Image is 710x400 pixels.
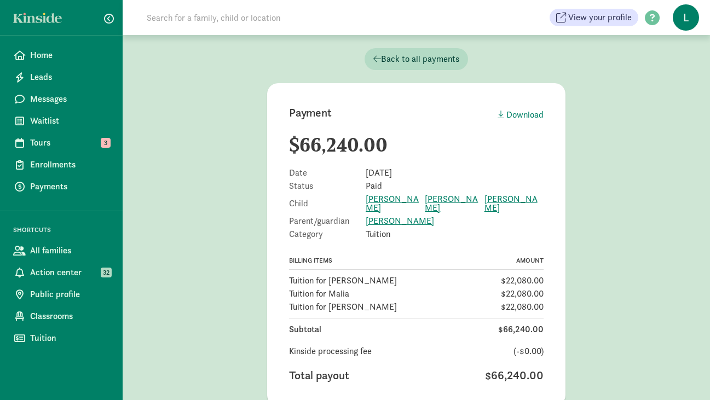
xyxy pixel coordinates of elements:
div: Download [498,108,544,121]
a: Payments [4,176,118,198]
span: (-$0.00) [513,345,544,358]
a: All families [4,240,118,262]
span: Home [30,49,109,62]
span: 3 [101,138,111,148]
a: [PERSON_NAME] [366,193,419,213]
a: Messages [4,88,118,110]
a: Action center 32 [4,262,118,283]
a: Classrooms [4,305,118,327]
a: Waitlist [4,110,118,132]
span: Tours [30,136,109,149]
input: Search for a family, child or location [140,7,447,28]
span: View your profile [568,11,632,24]
span: Public profile [30,288,109,301]
a: Leads [4,66,118,88]
span: Child [289,199,366,208]
span: Payments [30,180,109,193]
span: Status [289,182,366,190]
span: Tuition for Malia [289,287,349,300]
span: Subtotal [289,323,321,336]
a: Home [4,44,118,66]
a: Enrollments [4,154,118,176]
span: Category [289,230,366,239]
h2: $66,240.00 [289,134,544,155]
span: $66,240.00 [498,323,544,336]
span: Tuition for [PERSON_NAME] [289,300,397,314]
a: Tours 3 [4,132,118,154]
span: Paid [366,182,382,190]
span: 32 [101,268,112,277]
span: Classrooms [30,310,109,323]
h1: Payment [289,105,332,120]
span: Enrollments [30,158,109,171]
span: Leads [30,71,109,84]
span: $22,080.00 [501,300,544,314]
span: Total payout [289,367,349,384]
span: All families [30,244,109,257]
span: Kinside processing fee [289,345,372,358]
span: Action center [30,266,109,279]
span: [DATE] [366,169,392,177]
span: Messages [30,92,109,106]
span: $66,240.00 [485,367,544,384]
span: AMOUNT [516,256,544,265]
span: Tuition [30,332,109,345]
iframe: Chat Widget [655,347,710,400]
a: [PERSON_NAME] [366,215,434,227]
span: Waitlist [30,114,109,127]
span: BILLING ITEMS [289,256,332,265]
span: Back to all payments [373,53,459,66]
a: [PERSON_NAME] [484,193,538,213]
span: $22,080.00 [501,287,544,300]
span: $22,080.00 [501,274,544,287]
button: View your profile [550,9,638,26]
span: Date [289,169,366,177]
a: Public profile [4,283,118,305]
span: Parent/guardian [289,217,366,225]
a: Tuition [4,327,118,349]
span: L [673,4,699,31]
span: Tuition for [PERSON_NAME] [289,274,397,287]
a: Back to all payments [365,48,468,70]
a: [PERSON_NAME] [425,193,478,213]
span: Tuition [366,230,390,239]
